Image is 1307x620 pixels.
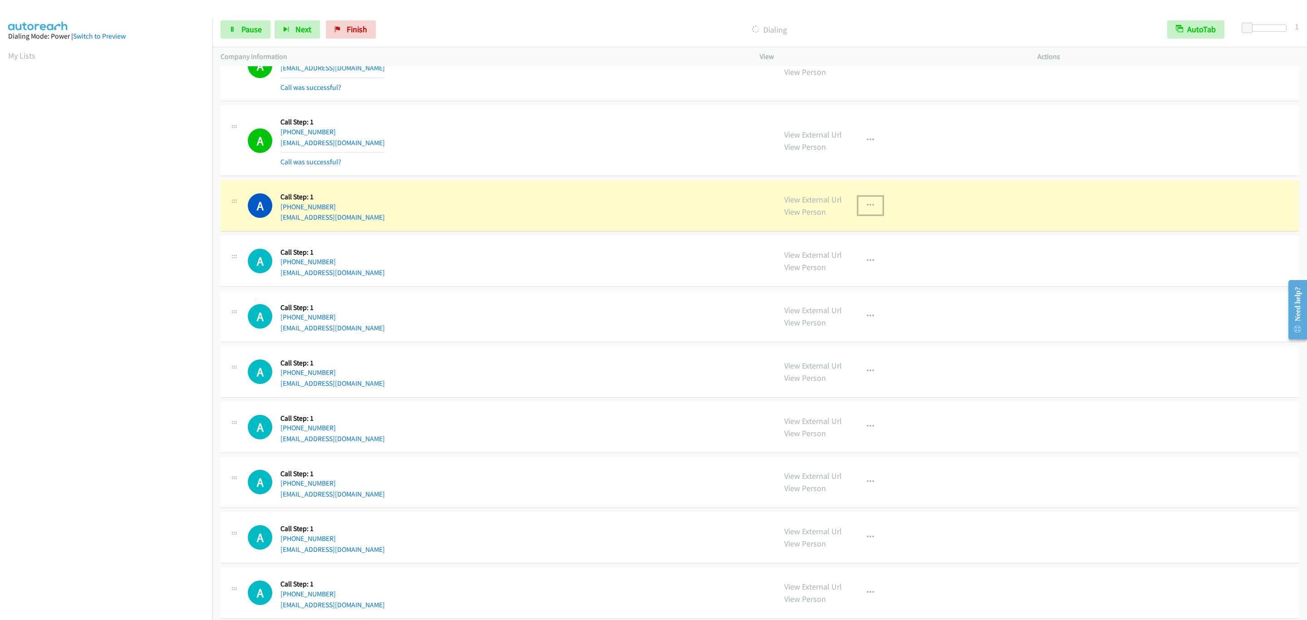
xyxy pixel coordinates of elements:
[280,313,336,321] a: [PHONE_NUMBER]
[280,600,385,609] a: [EMAIL_ADDRESS][DOMAIN_NAME]
[221,20,270,39] a: Pause
[275,20,320,39] button: Next
[280,580,385,589] h5: Call Step: 1
[784,207,826,217] a: View Person
[280,257,336,266] a: [PHONE_NUMBER]
[8,50,35,61] a: My Lists
[280,469,385,478] h5: Call Step: 1
[784,594,826,604] a: View Person
[280,213,385,221] a: [EMAIL_ADDRESS][DOMAIN_NAME]
[8,70,212,501] iframe: To enrich screen reader interactions, please activate Accessibility in Grammarly extension settings
[1281,274,1307,346] iframe: Resource Center
[784,526,842,536] a: View External Url
[784,129,842,140] a: View External Url
[784,142,826,152] a: View Person
[280,545,385,554] a: [EMAIL_ADDRESS][DOMAIN_NAME]
[280,479,336,487] a: [PHONE_NUMBER]
[280,303,385,312] h5: Call Step: 1
[347,24,367,34] span: Finish
[280,157,341,166] a: Call was successful?
[248,304,272,329] div: The call is yet to be attempted
[248,193,272,218] h1: A
[248,415,272,439] h1: A
[784,360,842,371] a: View External Url
[73,32,126,40] a: Switch to Preview
[326,20,376,39] a: Finish
[248,470,272,494] div: The call is yet to be attempted
[241,24,262,34] span: Pause
[280,434,385,443] a: [EMAIL_ADDRESS][DOMAIN_NAME]
[1167,20,1224,39] button: AutoTab
[280,423,336,432] a: [PHONE_NUMBER]
[784,67,826,77] a: View Person
[280,64,385,72] a: [EMAIL_ADDRESS][DOMAIN_NAME]
[248,525,272,550] div: The call is yet to be attempted
[784,416,842,426] a: View External Url
[280,534,336,543] a: [PHONE_NUMBER]
[280,524,385,533] h5: Call Step: 1
[280,324,385,332] a: [EMAIL_ADDRESS][DOMAIN_NAME]
[388,24,1151,36] p: Dialing
[760,51,1021,62] p: View
[280,128,336,136] a: [PHONE_NUMBER]
[784,373,826,383] a: View Person
[784,538,826,549] a: View Person
[784,305,842,315] a: View External Url
[248,128,272,153] h1: A
[280,83,341,92] a: Call was successful?
[784,428,826,438] a: View Person
[248,249,272,273] h1: A
[248,581,272,605] h1: A
[280,414,385,423] h5: Call Step: 1
[248,249,272,273] div: The call is yet to be attempted
[784,471,842,481] a: View External Url
[1295,20,1299,33] div: 1
[295,24,311,34] span: Next
[248,470,272,494] h1: A
[280,359,385,368] h5: Call Step: 1
[784,581,842,592] a: View External Url
[248,359,272,384] h1: A
[221,51,743,62] p: Company Information
[784,317,826,328] a: View Person
[280,590,336,598] a: [PHONE_NUMBER]
[784,194,842,205] a: View External Url
[280,379,385,388] a: [EMAIL_ADDRESS][DOMAIN_NAME]
[784,483,826,493] a: View Person
[280,202,336,211] a: [PHONE_NUMBER]
[280,490,385,498] a: [EMAIL_ADDRESS][DOMAIN_NAME]
[280,268,385,277] a: [EMAIL_ADDRESS][DOMAIN_NAME]
[280,192,385,202] h5: Call Step: 1
[8,31,204,42] div: Dialing Mode: Power |
[784,250,842,260] a: View External Url
[248,581,272,605] div: The call is yet to be attempted
[248,415,272,439] div: The call is yet to be attempted
[248,304,272,329] h1: A
[280,248,385,257] h5: Call Step: 1
[280,118,385,127] h5: Call Step: 1
[280,368,336,377] a: [PHONE_NUMBER]
[248,525,272,550] h1: A
[280,138,385,147] a: [EMAIL_ADDRESS][DOMAIN_NAME]
[784,262,826,272] a: View Person
[1037,51,1299,62] p: Actions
